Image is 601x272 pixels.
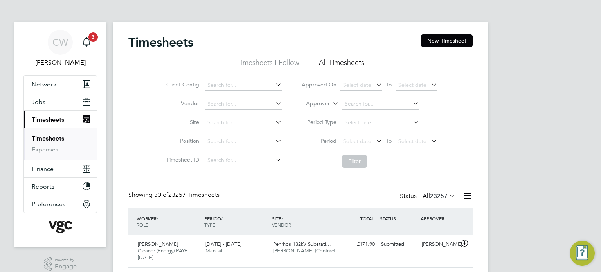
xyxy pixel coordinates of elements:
li: All Timesheets [319,58,364,72]
span: Penrhos 132kV Substati… [273,241,331,247]
a: Go to home page [23,221,97,233]
span: 23257 Timesheets [154,191,220,199]
li: Timesheets I Follow [237,58,299,72]
label: Approved On [301,81,336,88]
a: 3 [79,30,94,55]
div: STATUS [378,211,419,225]
span: Engage [55,263,77,270]
button: Engage Resource Center [570,241,595,266]
span: Preferences [32,200,65,208]
span: CW [52,37,68,47]
label: All [423,192,455,200]
input: Search for... [205,80,282,91]
h2: Timesheets [128,34,193,50]
span: Manual [205,247,222,254]
span: VENDOR [272,222,291,228]
span: [PERSON_NAME] (Contract… [273,247,340,254]
a: CW[PERSON_NAME] [23,30,97,67]
div: PERIOD [202,211,270,232]
div: Submitted [378,238,419,251]
img: vgcgroup-logo-retina.png [49,221,72,233]
input: Search for... [205,136,282,147]
span: Select date [398,138,426,145]
label: Timesheet ID [164,156,199,163]
div: WORKER [135,211,202,232]
span: / [221,215,223,222]
span: To [384,136,394,146]
button: Preferences [24,195,97,213]
button: Finance [24,160,97,177]
button: Network [24,76,97,93]
span: Jobs [32,98,45,106]
input: Select one [342,117,419,128]
a: Powered byEngage [44,257,77,272]
div: Status [400,191,457,202]
button: Filter [342,155,367,168]
input: Search for... [205,99,282,110]
div: [PERSON_NAME] [419,238,459,251]
span: Finance [32,165,54,173]
span: Timesheets [32,116,64,123]
span: [PERSON_NAME] [138,241,178,247]
label: Position [164,137,199,144]
label: Vendor [164,100,199,107]
button: Reports [24,178,97,195]
span: ROLE [137,222,148,228]
span: TYPE [204,222,215,228]
input: Search for... [205,117,282,128]
label: Client Config [164,81,199,88]
span: / [281,215,283,222]
div: Showing [128,191,221,199]
input: Search for... [205,155,282,166]
button: New Timesheet [421,34,473,47]
nav: Main navigation [14,22,106,247]
div: £171.90 [337,238,378,251]
label: Period [301,137,336,144]
label: Period Type [301,119,336,126]
span: To [384,79,394,90]
span: Powered by [55,257,77,263]
span: Network [32,81,56,88]
span: Reports [32,183,54,190]
button: Timesheets [24,111,97,128]
div: Timesheets [24,128,97,160]
span: Cleaner (Energy) PAYE [DATE] [138,247,188,261]
span: / [157,215,158,222]
span: 23257 [430,192,448,200]
span: Select date [398,81,426,88]
a: Expenses [32,146,58,153]
span: Chris Watson [23,58,97,67]
span: [DATE] - [DATE] [205,241,241,247]
span: TOTAL [360,215,374,222]
span: Select date [343,138,371,145]
div: SITE [270,211,338,232]
button: Jobs [24,93,97,110]
a: Timesheets [32,135,64,142]
label: Approver [295,100,330,108]
span: 3 [88,32,98,42]
span: Select date [343,81,371,88]
label: Site [164,119,199,126]
span: 30 of [154,191,168,199]
input: Search for... [342,99,419,110]
div: APPROVER [419,211,459,225]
